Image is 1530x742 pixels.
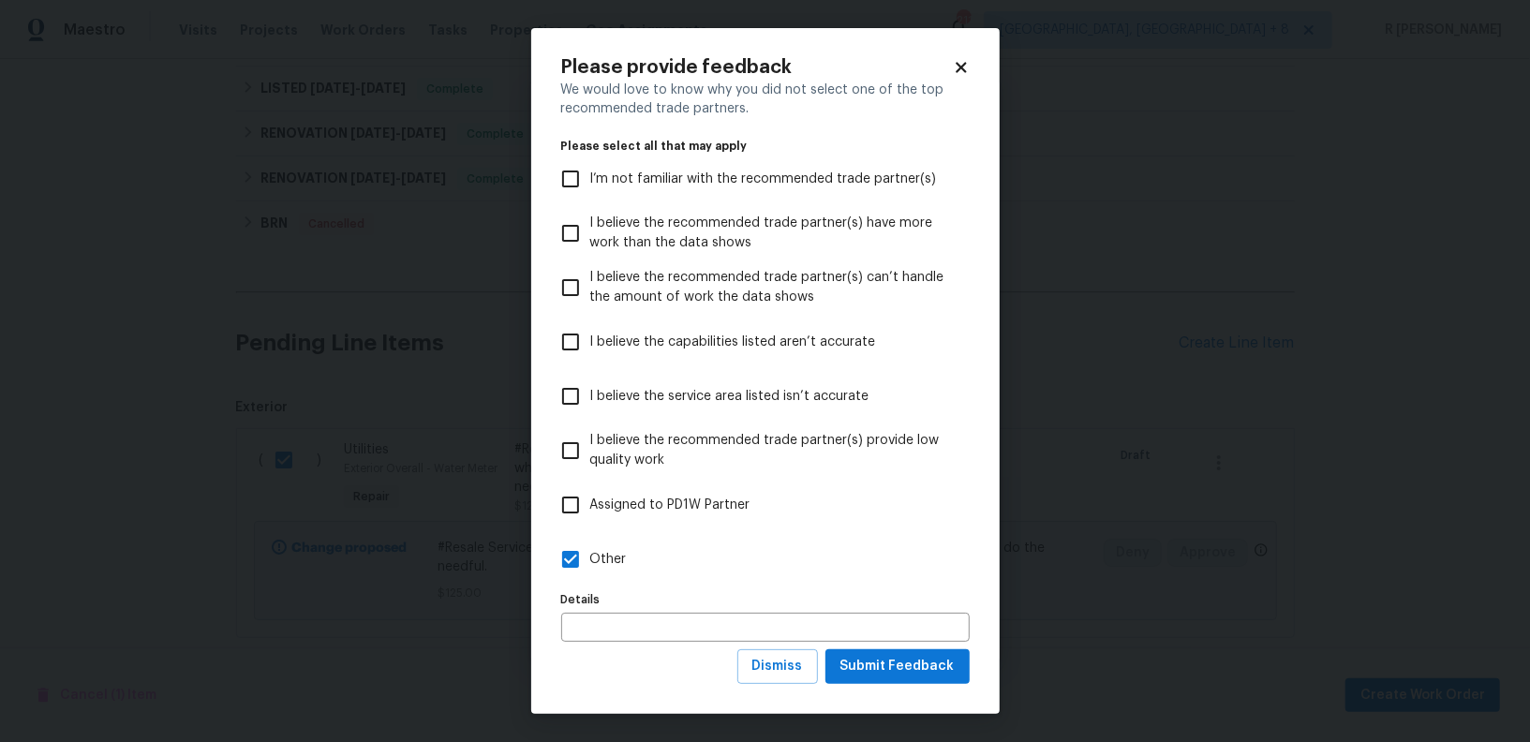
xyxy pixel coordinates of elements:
[561,81,970,118] div: We would love to know why you did not select one of the top recommended trade partners.
[590,333,876,352] span: I believe the capabilities listed aren’t accurate
[561,594,970,605] label: Details
[590,214,955,253] span: I believe the recommended trade partner(s) have more work than the data shows
[840,655,955,678] span: Submit Feedback
[590,268,955,307] span: I believe the recommended trade partner(s) can’t handle the amount of work the data shows
[561,58,953,77] h2: Please provide feedback
[590,170,937,189] span: I’m not familiar with the recommended trade partner(s)
[752,655,803,678] span: Dismiss
[561,141,970,152] legend: Please select all that may apply
[590,496,750,515] span: Assigned to PD1W Partner
[590,550,627,570] span: Other
[590,431,955,470] span: I believe the recommended trade partner(s) provide low quality work
[590,387,869,407] span: I believe the service area listed isn’t accurate
[737,649,818,684] button: Dismiss
[825,649,970,684] button: Submit Feedback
